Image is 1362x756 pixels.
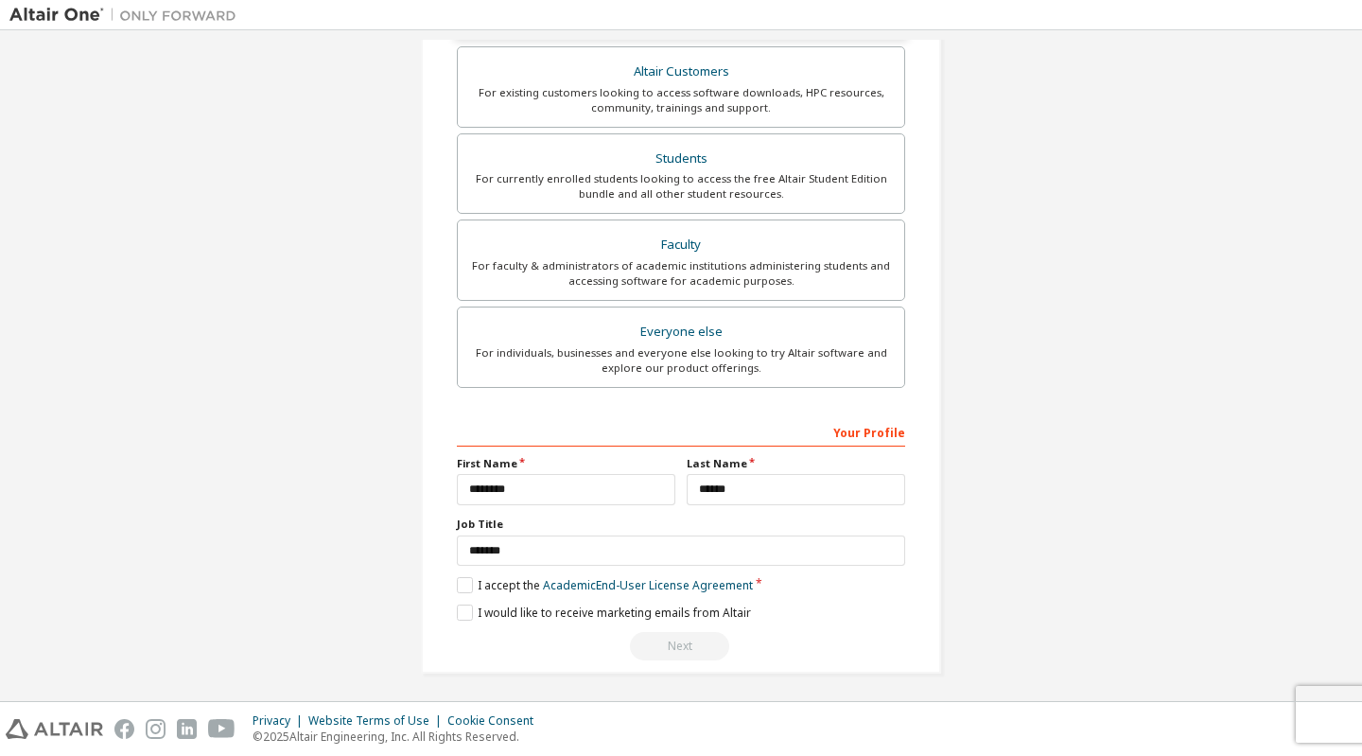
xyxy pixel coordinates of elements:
img: youtube.svg [208,719,236,739]
div: Website Terms of Use [308,713,447,729]
div: For existing customers looking to access software downloads, HPC resources, community, trainings ... [469,85,893,115]
img: altair_logo.svg [6,719,103,739]
img: linkedin.svg [177,719,197,739]
img: instagram.svg [146,719,166,739]
img: facebook.svg [114,719,134,739]
div: Everyone else [469,319,893,345]
img: Altair One [9,6,246,25]
div: You need to provide your academic email [457,632,905,660]
div: For individuals, businesses and everyone else looking to try Altair software and explore our prod... [469,345,893,376]
div: Altair Customers [469,59,893,85]
div: Students [469,146,893,172]
div: For currently enrolled students looking to access the free Altair Student Edition bundle and all ... [469,171,893,202]
div: For faculty & administrators of academic institutions administering students and accessing softwa... [469,258,893,289]
label: I would like to receive marketing emails from Altair [457,605,751,621]
div: Cookie Consent [447,713,545,729]
label: I accept the [457,577,753,593]
a: Academic End-User License Agreement [543,577,753,593]
label: First Name [457,456,675,471]
div: Faculty [469,232,893,258]
div: Your Profile [457,416,905,447]
label: Last Name [687,456,905,471]
label: Job Title [457,517,905,532]
div: Privacy [253,713,308,729]
p: © 2025 Altair Engineering, Inc. All Rights Reserved. [253,729,545,745]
